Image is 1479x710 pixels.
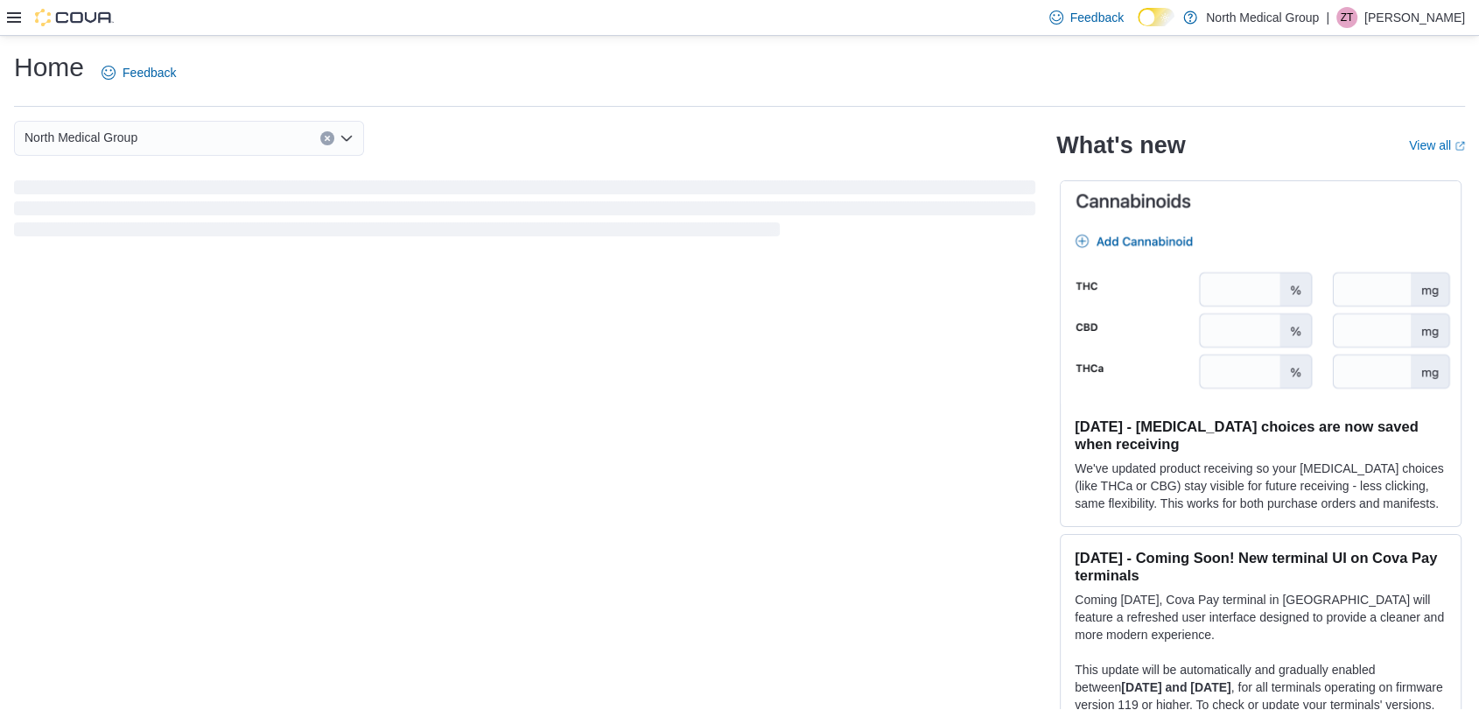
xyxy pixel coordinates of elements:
[25,127,137,148] span: North Medical Group
[1326,7,1329,28] p: |
[1138,8,1174,26] input: Dark Mode
[95,55,183,90] a: Feedback
[1206,7,1319,28] p: North Medical Group
[1075,418,1447,453] h3: [DATE] - [MEDICAL_DATA] choices are now saved when receiving
[1454,141,1465,151] svg: External link
[340,131,354,145] button: Open list of options
[123,64,176,81] span: Feedback
[1409,138,1465,152] a: View allExternal link
[1056,131,1185,159] h2: What's new
[1075,549,1447,584] h3: [DATE] - Coming Soon! New terminal UI on Cova Pay terminals
[1070,9,1124,26] span: Feedback
[14,50,84,85] h1: Home
[1075,460,1447,512] p: We've updated product receiving so your [MEDICAL_DATA] choices (like THCa or CBG) stay visible fo...
[1364,7,1465,28] p: [PERSON_NAME]
[35,9,114,26] img: Cova
[1075,591,1447,643] p: Coming [DATE], Cova Pay terminal in [GEOGRAPHIC_DATA] will feature a refreshed user interface des...
[1121,680,1230,694] strong: [DATE] and [DATE]
[14,184,1035,240] span: Loading
[1341,7,1354,28] span: ZT
[1138,26,1139,27] span: Dark Mode
[1336,7,1357,28] div: Zachary Tebeau
[320,131,334,145] button: Clear input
